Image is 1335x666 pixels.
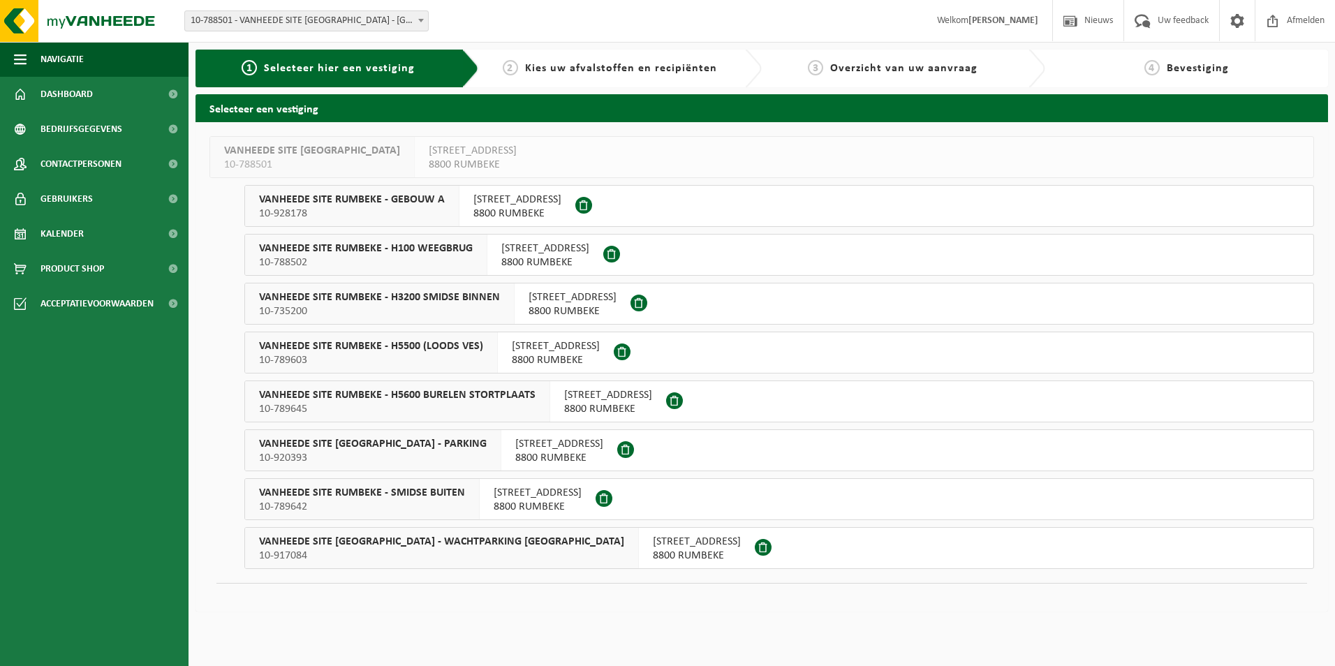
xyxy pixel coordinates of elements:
span: 10-788501 - VANHEEDE SITE RUMBEKE - RUMBEKE [184,10,429,31]
span: VANHEEDE SITE RUMBEKE - H5600 BURELEN STORTPLAATS [259,388,536,402]
span: 4 [1144,60,1160,75]
span: 8800 RUMBEKE [512,353,600,367]
span: VANHEEDE SITE RUMBEKE - H100 WEEGBRUG [259,242,473,256]
span: VANHEEDE SITE RUMBEKE - H3200 SMIDSE BINNEN [259,290,500,304]
span: 2 [503,60,518,75]
button: VANHEEDE SITE RUMBEKE - GEBOUW A 10-928178 [STREET_ADDRESS]8800 RUMBEKE [244,185,1314,227]
span: 10-789642 [259,500,465,514]
span: VANHEEDE SITE [GEOGRAPHIC_DATA] - PARKING [259,437,487,451]
span: Kalender [40,216,84,251]
span: Bedrijfsgegevens [40,112,122,147]
span: Selecteer hier een vestiging [264,63,415,74]
strong: [PERSON_NAME] [968,15,1038,26]
span: 8800 RUMBEKE [515,451,603,465]
span: 8800 RUMBEKE [529,304,617,318]
span: 10-735200 [259,304,500,318]
span: Overzicht van uw aanvraag [830,63,978,74]
span: Contactpersonen [40,147,121,182]
button: VANHEEDE SITE [GEOGRAPHIC_DATA] - WACHTPARKING [GEOGRAPHIC_DATA] 10-917084 [STREET_ADDRESS]8800 R... [244,527,1314,569]
button: VANHEEDE SITE [GEOGRAPHIC_DATA] - PARKING 10-920393 [STREET_ADDRESS]8800 RUMBEKE [244,429,1314,471]
span: [STREET_ADDRESS] [653,535,741,549]
span: 10-789645 [259,402,536,416]
span: [STREET_ADDRESS] [512,339,600,353]
span: 10-789603 [259,353,483,367]
span: Dashboard [40,77,93,112]
span: 10-788502 [259,256,473,269]
button: VANHEEDE SITE RUMBEKE - SMIDSE BUITEN 10-789642 [STREET_ADDRESS]8800 RUMBEKE [244,478,1314,520]
button: VANHEEDE SITE RUMBEKE - H5600 BURELEN STORTPLAATS 10-789645 [STREET_ADDRESS]8800 RUMBEKE [244,380,1314,422]
span: [STREET_ADDRESS] [501,242,589,256]
span: 8800 RUMBEKE [653,549,741,563]
span: VANHEEDE SITE RUMBEKE - H5500 (LOODS VES) [259,339,483,353]
span: 8800 RUMBEKE [501,256,589,269]
span: 10-788501 [224,158,400,172]
span: 8800 RUMBEKE [564,402,652,416]
button: VANHEEDE SITE RUMBEKE - H3200 SMIDSE BINNEN 10-735200 [STREET_ADDRESS]8800 RUMBEKE [244,283,1314,325]
span: Navigatie [40,42,84,77]
span: [STREET_ADDRESS] [515,437,603,451]
span: [STREET_ADDRESS] [494,486,582,500]
span: 10-917084 [259,549,624,563]
span: 3 [808,60,823,75]
span: Acceptatievoorwaarden [40,286,154,321]
span: Gebruikers [40,182,93,216]
span: Product Shop [40,251,104,286]
span: VANHEEDE SITE [GEOGRAPHIC_DATA] - WACHTPARKING [GEOGRAPHIC_DATA] [259,535,624,549]
span: 8800 RUMBEKE [494,500,582,514]
span: VANHEEDE SITE [GEOGRAPHIC_DATA] [224,144,400,158]
span: [STREET_ADDRESS] [529,290,617,304]
span: 8800 RUMBEKE [429,158,517,172]
button: VANHEEDE SITE RUMBEKE - H100 WEEGBRUG 10-788502 [STREET_ADDRESS]8800 RUMBEKE [244,234,1314,276]
button: VANHEEDE SITE RUMBEKE - H5500 (LOODS VES) 10-789603 [STREET_ADDRESS]8800 RUMBEKE [244,332,1314,373]
span: Bevestiging [1167,63,1229,74]
span: [STREET_ADDRESS] [429,144,517,158]
span: [STREET_ADDRESS] [473,193,561,207]
span: 10-920393 [259,451,487,465]
span: 1 [242,60,257,75]
span: 10-928178 [259,207,445,221]
h2: Selecteer een vestiging [196,94,1328,121]
span: [STREET_ADDRESS] [564,388,652,402]
span: 10-788501 - VANHEEDE SITE RUMBEKE - RUMBEKE [185,11,428,31]
span: VANHEEDE SITE RUMBEKE - SMIDSE BUITEN [259,486,465,500]
span: VANHEEDE SITE RUMBEKE - GEBOUW A [259,193,445,207]
span: Kies uw afvalstoffen en recipiënten [525,63,717,74]
span: 8800 RUMBEKE [473,207,561,221]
